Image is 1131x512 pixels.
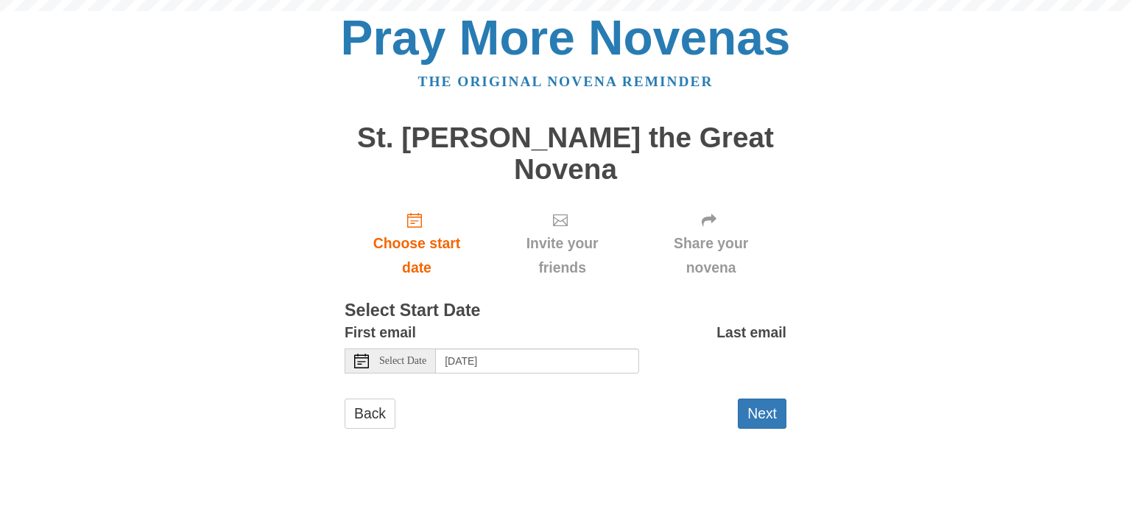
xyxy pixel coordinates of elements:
h1: St. [PERSON_NAME] the Great Novena [345,122,786,185]
div: Click "Next" to confirm your start date first. [489,200,635,287]
span: Invite your friends [504,231,621,280]
span: Choose start date [359,231,474,280]
button: Next [738,399,786,429]
span: Share your novena [650,231,772,280]
div: Click "Next" to confirm your start date first. [635,200,786,287]
a: Pray More Novenas [341,10,791,65]
span: Select Date [379,356,426,366]
a: Back [345,399,395,429]
a: Choose start date [345,200,489,287]
label: First email [345,320,416,345]
label: Last email [716,320,786,345]
a: The original novena reminder [418,74,714,89]
h3: Select Start Date [345,301,786,320]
